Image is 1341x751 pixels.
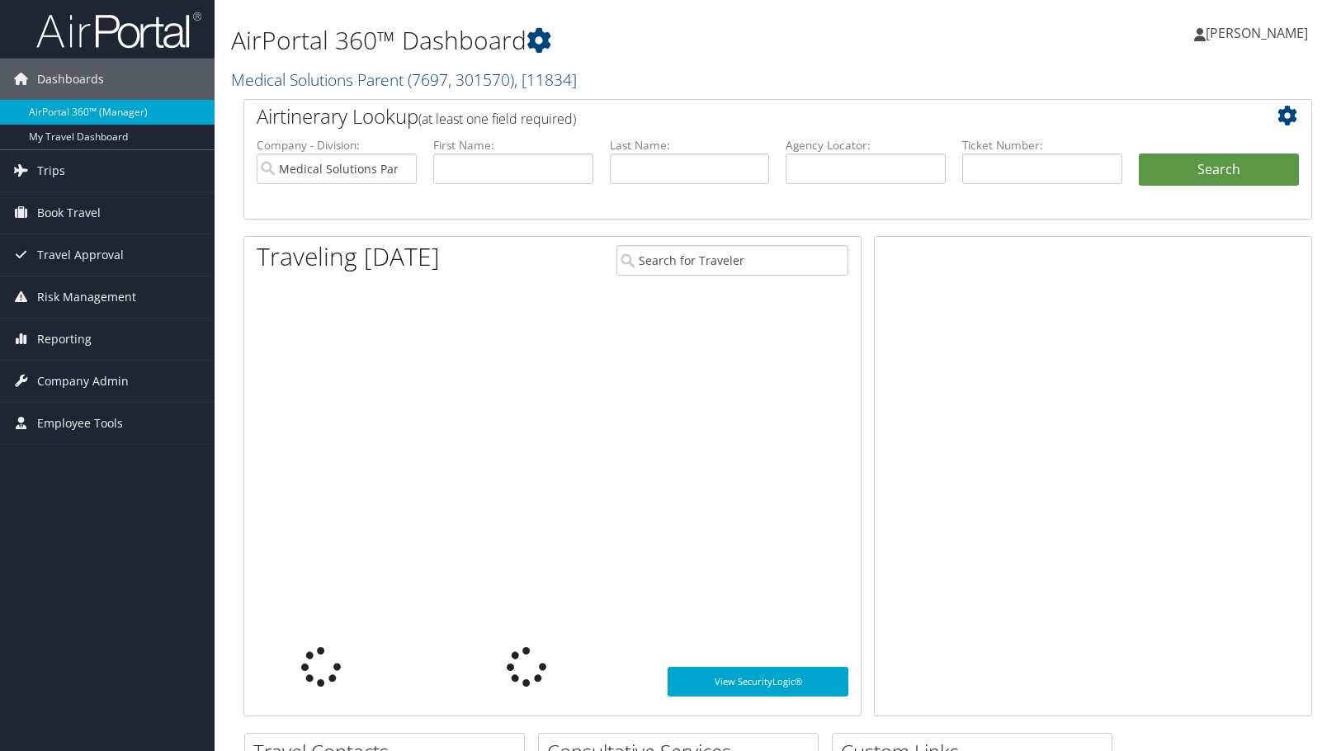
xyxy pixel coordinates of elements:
[1194,8,1324,58] a: [PERSON_NAME]
[257,239,440,274] h1: Traveling [DATE]
[786,137,946,154] label: Agency Locator:
[610,137,770,154] label: Last Name:
[37,234,124,276] span: Travel Approval
[37,276,136,318] span: Risk Management
[37,403,123,444] span: Employee Tools
[1206,24,1308,42] span: [PERSON_NAME]
[257,137,417,154] label: Company - Division:
[231,68,577,91] a: Medical Solutions Parent
[37,59,104,100] span: Dashboards
[418,110,576,128] span: (at least one field required)
[433,137,593,154] label: First Name:
[616,245,848,276] input: Search for Traveler
[962,137,1122,154] label: Ticket Number:
[37,150,65,191] span: Trips
[668,667,848,697] a: View SecurityLogic®
[37,319,92,360] span: Reporting
[257,102,1210,130] h2: Airtinerary Lookup
[231,23,960,58] h1: AirPortal 360™ Dashboard
[37,361,129,402] span: Company Admin
[408,68,514,91] span: ( 7697, 301570 )
[1139,154,1299,187] button: Search
[36,11,201,50] img: airportal-logo.png
[514,68,577,91] span: , [ 11834 ]
[37,192,101,234] span: Book Travel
